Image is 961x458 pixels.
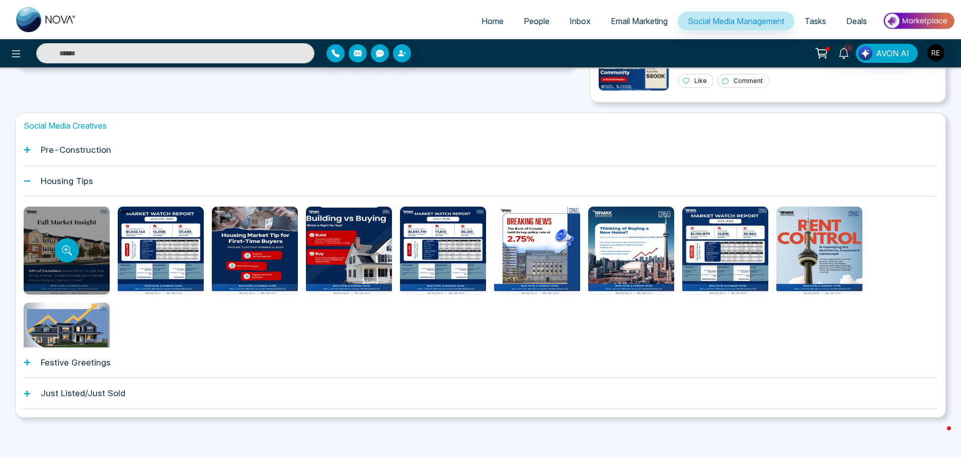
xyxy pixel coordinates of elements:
button: Preview template [55,238,79,262]
button: AVON AI [856,44,918,63]
span: Home [482,16,504,26]
a: Social Media Management [678,12,794,31]
a: Inbox [559,12,601,31]
h1: Festive Greetings [41,357,111,368]
a: 10 [832,44,856,61]
a: People [514,12,559,31]
p: Like [694,76,707,85]
span: Deals [846,16,867,26]
span: Tasks [805,16,826,26]
span: Inbox [570,16,591,26]
img: Lead Flow [858,46,872,60]
img: User Avatar [927,44,944,61]
h1: Just Listed/Just Sold [41,388,125,398]
a: Home [471,12,514,31]
h1: Social Media Creatives [24,121,937,131]
span: Social Media Management [688,16,784,26]
img: Nova CRM Logo [16,7,76,32]
span: AVON AI [876,47,909,59]
span: 10 [844,44,853,53]
a: Deals [836,12,877,31]
span: People [524,16,549,26]
iframe: Intercom live chat [927,424,951,448]
img: Market-place.gif [882,10,955,32]
a: Tasks [794,12,836,31]
span: Email Marketing [611,16,668,26]
a: Email Marketing [601,12,678,31]
h1: Housing Tips [41,176,93,186]
p: Comment [734,76,763,85]
h1: Pre-Construction [41,145,111,155]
